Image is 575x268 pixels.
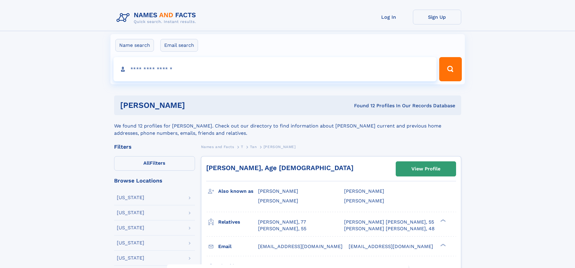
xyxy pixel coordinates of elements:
[241,143,243,150] a: T
[143,160,150,166] span: All
[258,188,298,194] span: [PERSON_NAME]
[114,144,195,150] div: Filters
[258,244,343,249] span: [EMAIL_ADDRESS][DOMAIN_NAME]
[258,225,306,232] a: [PERSON_NAME], 55
[349,244,433,249] span: [EMAIL_ADDRESS][DOMAIN_NAME]
[250,145,257,149] span: Tan
[218,217,258,227] h3: Relatives
[218,186,258,196] h3: Also known as
[117,225,144,230] div: [US_STATE]
[439,218,446,222] div: ❯
[439,57,462,81] button: Search Button
[344,198,384,204] span: [PERSON_NAME]
[258,219,306,225] a: [PERSON_NAME], 77
[117,210,144,215] div: [US_STATE]
[413,10,461,24] a: Sign Up
[114,10,201,26] img: Logo Names and Facts
[120,102,270,109] h1: [PERSON_NAME]
[160,39,198,52] label: Email search
[250,143,257,150] a: Tan
[344,188,384,194] span: [PERSON_NAME]
[344,225,435,232] a: [PERSON_NAME] [PERSON_NAME], 48
[396,162,456,176] a: View Profile
[270,102,455,109] div: Found 12 Profiles In Our Records Database
[114,115,461,137] div: We found 12 profiles for [PERSON_NAME]. Check out our directory to find information about [PERSON...
[115,39,154,52] label: Name search
[201,143,234,150] a: Names and Facts
[114,156,195,171] label: Filters
[117,195,144,200] div: [US_STATE]
[411,162,440,176] div: View Profile
[365,10,413,24] a: Log In
[114,178,195,183] div: Browse Locations
[258,198,298,204] span: [PERSON_NAME]
[218,241,258,252] h3: Email
[439,243,446,247] div: ❯
[241,145,243,149] span: T
[113,57,437,81] input: search input
[117,241,144,245] div: [US_STATE]
[264,145,296,149] span: [PERSON_NAME]
[344,219,434,225] a: [PERSON_NAME] [PERSON_NAME], 55
[206,164,353,172] a: [PERSON_NAME], Age [DEMOGRAPHIC_DATA]
[117,256,144,260] div: [US_STATE]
